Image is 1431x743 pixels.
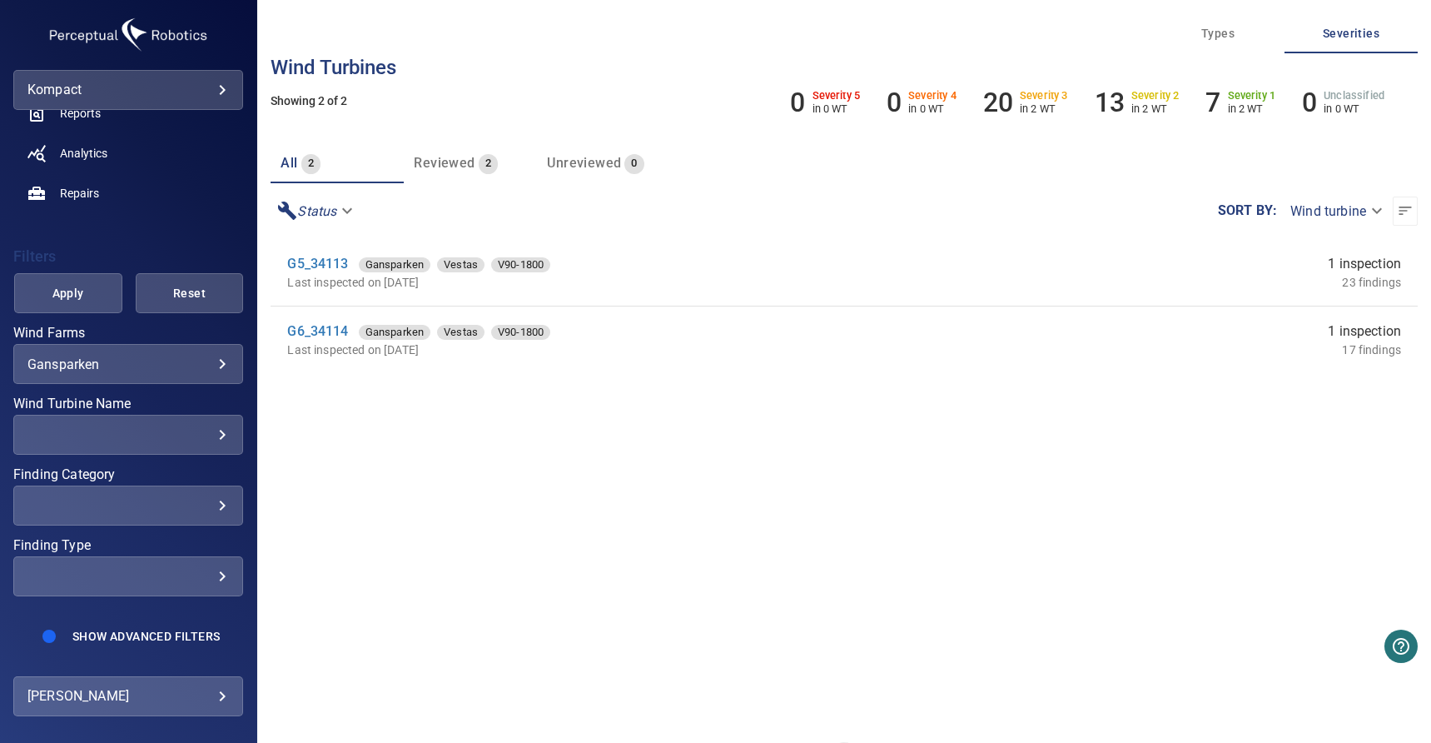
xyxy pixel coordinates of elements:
[1342,342,1401,358] p: 17 findings
[157,283,223,304] span: Reset
[1328,322,1401,342] span: 1 inspection
[359,257,431,273] span: Gansparken
[1294,23,1408,44] span: Severities
[1131,102,1180,115] p: in 2 WT
[13,327,243,340] label: Wind Farms
[1393,197,1418,226] button: Sort list from newest to oldest
[359,325,431,340] div: Gansparken
[45,13,211,57] img: kompact-logo
[271,197,363,226] div: Status
[287,342,941,358] p: Last inspected on [DATE]
[491,325,550,340] div: V90-1800
[1205,87,1275,118] li: Severity 1
[60,105,101,122] span: Reports
[287,274,941,291] p: Last inspected on [DATE]
[812,102,861,115] p: in 0 WT
[1218,204,1277,217] label: Sort by :
[13,93,243,133] a: reports noActive
[287,323,348,339] a: G6_34114
[136,273,244,313] button: Reset
[983,87,1068,118] li: Severity 3
[1020,90,1068,102] h6: Severity 3
[790,87,805,118] h6: 0
[359,257,431,272] div: Gansparken
[1342,274,1401,291] p: 23 findings
[1131,90,1180,102] h6: Severity 2
[479,154,498,173] span: 2
[437,324,484,341] span: Vestas
[1302,87,1384,118] li: Severity Unclassified
[60,145,107,162] span: Analytics
[62,623,230,650] button: Show Advanced Filters
[1324,90,1384,102] h6: Unclassified
[271,57,1418,78] h3: Wind turbines
[27,683,229,710] div: [PERSON_NAME]
[437,325,484,340] div: Vestas
[1161,23,1274,44] span: Types
[491,324,550,341] span: V90-1800
[887,87,956,118] li: Severity 4
[271,95,1418,107] h5: Showing 2 of 2
[437,257,484,273] span: Vestas
[1228,90,1276,102] h6: Severity 1
[14,273,122,313] button: Apply
[1324,102,1384,115] p: in 0 WT
[287,256,348,272] a: G5_34113
[13,539,243,552] label: Finding Type
[547,155,621,171] span: Unreviewed
[1095,87,1180,118] li: Severity 2
[1328,254,1401,274] span: 1 inspection
[908,90,956,102] h6: Severity 4
[983,87,1013,118] h6: 20
[1205,87,1220,118] h6: 7
[359,324,431,341] span: Gansparken
[281,155,297,171] span: all
[790,87,860,118] li: Severity 5
[72,630,220,643] span: Show Advanced Filters
[27,357,229,372] div: Gansparken
[1095,87,1125,118] h6: 13
[13,133,243,173] a: analytics noActive
[812,90,861,102] h6: Severity 5
[1228,102,1276,115] p: in 2 WT
[908,102,956,115] p: in 0 WT
[1020,102,1068,115] p: in 2 WT
[27,77,229,103] div: kompact
[13,173,243,213] a: repairs noActive
[297,203,336,219] em: Status
[624,154,643,173] span: 0
[13,415,243,455] div: Wind Turbine Name
[1302,87,1317,118] h6: 0
[414,155,475,171] span: Reviewed
[13,397,243,411] label: Wind Turbine Name
[13,248,243,265] h4: Filters
[13,344,243,384] div: Wind Farms
[35,283,102,304] span: Apply
[491,257,550,272] div: V90-1800
[491,257,550,273] span: V90-1800
[887,87,902,118] h6: 0
[13,70,243,110] div: kompact
[1277,197,1393,226] div: Wind turbine
[13,486,243,526] div: Finding Category
[13,556,243,596] div: Finding Type
[437,257,484,272] div: Vestas
[301,154,320,173] span: 2
[60,185,99,202] span: Repairs
[13,468,243,481] label: Finding Category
